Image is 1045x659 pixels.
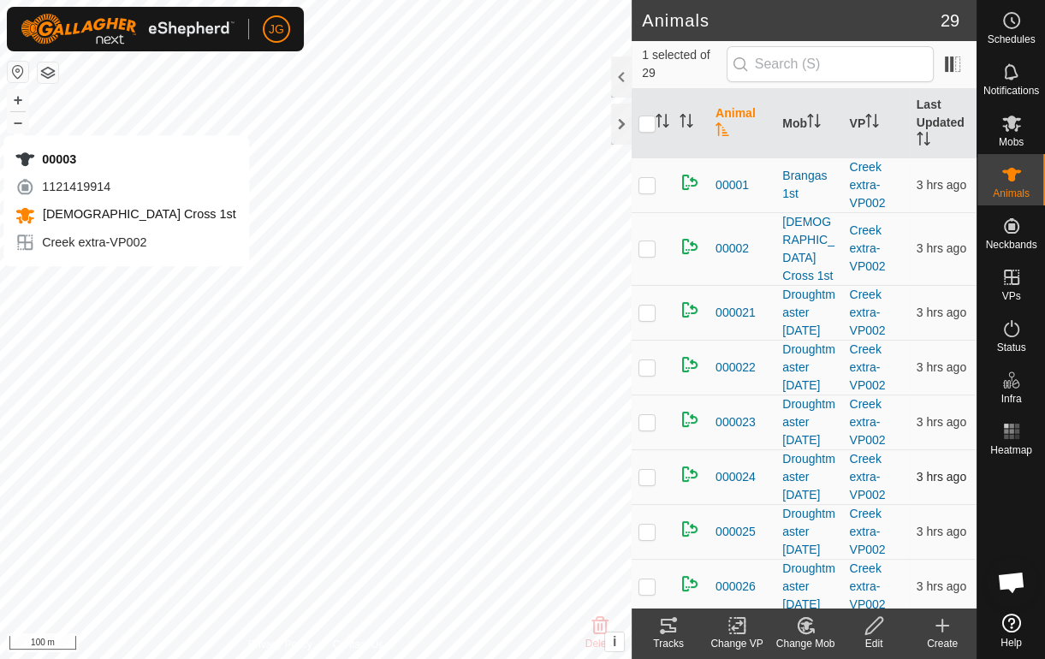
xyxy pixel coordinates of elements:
a: Creek extra-VP002 [850,507,886,556]
span: Heatmap [990,445,1032,455]
img: returning on [680,573,700,594]
img: returning on [680,236,700,257]
button: Map Layers [38,62,58,83]
span: Help [1000,638,1022,648]
a: Creek extra-VP002 [850,397,886,447]
img: returning on [680,519,700,539]
button: Reset Map [8,62,28,82]
button: – [8,112,28,133]
span: 28 Aug 2025, 8:55 am [917,415,966,429]
span: 28 Aug 2025, 8:55 am [917,525,966,538]
span: 000022 [715,359,756,377]
p-sorticon: Activate to sort [656,116,669,130]
div: Droughtmaster [DATE] [782,450,835,504]
input: Search (S) [727,46,934,82]
span: 28 Aug 2025, 8:55 am [917,241,966,255]
span: 000023 [715,413,756,431]
div: 00003 [15,149,236,169]
div: Brangas 1st [782,167,835,203]
span: Schedules [987,34,1035,45]
span: 000024 [715,468,756,486]
span: 28 Aug 2025, 8:55 am [917,360,966,374]
p-sorticon: Activate to sort [715,125,729,139]
a: Privacy Policy [248,637,312,652]
a: Creek extra-VP002 [850,342,886,392]
span: Status [996,342,1025,353]
img: returning on [680,300,700,320]
span: 000026 [715,578,756,596]
img: returning on [680,409,700,430]
div: Edit [840,636,908,651]
a: Creek extra-VP002 [850,452,886,502]
button: + [8,90,28,110]
button: i [605,632,624,651]
span: 28 Aug 2025, 8:55 am [917,579,966,593]
span: 28 Aug 2025, 8:55 am [917,306,966,319]
span: 28 Aug 2025, 8:55 am [917,470,966,484]
div: Change Mob [771,636,840,651]
a: Contact Us [333,637,383,652]
a: Open chat [986,556,1037,608]
img: returning on [680,464,700,484]
span: 29 [941,8,959,33]
a: Creek extra-VP002 [850,561,886,611]
span: [DEMOGRAPHIC_DATA] Cross 1st [39,207,236,221]
th: Mob [775,89,842,158]
span: 00001 [715,176,749,194]
div: Change VP [703,636,771,651]
div: Droughtmaster [DATE] [782,560,835,614]
span: VPs [1001,291,1020,301]
div: Droughtmaster [DATE] [782,286,835,340]
span: Mobs [999,137,1024,147]
span: Animals [993,188,1030,199]
span: 00002 [715,240,749,258]
a: Creek extra-VP002 [850,160,886,210]
span: 1 selected of 29 [642,46,727,82]
div: [DEMOGRAPHIC_DATA] Cross 1st [782,213,835,285]
img: returning on [680,354,700,375]
th: Animal [709,89,775,158]
img: Gallagher Logo [21,14,235,45]
div: Droughtmaster [DATE] [782,341,835,395]
p-sorticon: Activate to sort [865,116,879,130]
span: 000021 [715,304,756,322]
span: Infra [1000,394,1021,404]
div: Droughtmaster [DATE] [782,505,835,559]
a: Creek extra-VP002 [850,288,886,337]
a: Creek extra-VP002 [850,223,886,273]
th: Last Updated [910,89,977,158]
span: Neckbands [985,240,1036,250]
th: VP [843,89,910,158]
span: JG [269,21,284,39]
h2: Animals [642,10,941,31]
div: Creek extra-VP002 [15,232,236,252]
span: Notifications [983,86,1039,96]
p-sorticon: Activate to sort [807,116,821,130]
div: 1121419914 [15,176,236,197]
span: i [613,634,616,649]
p-sorticon: Activate to sort [917,134,930,148]
a: Help [977,607,1045,655]
div: Tracks [634,636,703,651]
div: Droughtmaster [DATE] [782,395,835,449]
span: 000025 [715,523,756,541]
p-sorticon: Activate to sort [680,116,693,130]
span: 28 Aug 2025, 8:55 am [917,178,966,192]
div: Create [908,636,977,651]
img: returning on [680,172,700,193]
